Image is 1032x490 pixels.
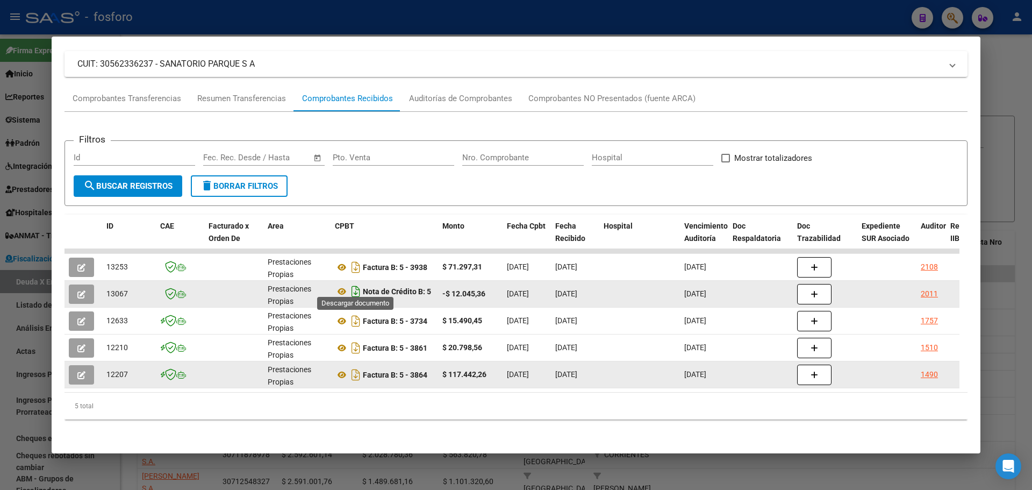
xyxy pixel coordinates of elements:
span: Expediente SUR Asociado [862,222,909,243]
span: Prestaciones Propias [268,365,311,386]
input: Fecha inicio [203,153,247,162]
datatable-header-cell: Monto [438,215,503,262]
div: Comprobantes Recibidos [302,93,393,105]
span: [DATE] [555,343,577,352]
span: 13067 [106,289,128,298]
mat-panel-title: CUIT: 30562336237 - SANATORIO PARQUE S A [77,58,942,70]
span: 13253 [106,262,128,271]
span: [DATE] [555,289,577,298]
strong: Factura B: 5 - 3864 [363,371,427,379]
span: Prestaciones Propias [268,258,311,279]
div: Resumen Transferencias [197,93,286,105]
i: Descargar documento [349,366,363,384]
strong: Factura B: 5 - 3734 [363,317,427,325]
div: Open Intercom Messenger [995,453,1021,479]
datatable-header-cell: Hospital [599,215,680,262]
span: ID [106,222,113,230]
datatable-header-cell: Fecha Cpbt [503,215,551,262]
strong: Factura B: 5 - 3861 [363,344,427,352]
span: [DATE] [507,289,529,298]
strong: $ 15.490,45 [442,316,482,325]
span: CAE [160,222,174,230]
span: [DATE] [555,370,577,379]
datatable-header-cell: Facturado x Orden De [204,215,263,262]
span: Borrar Filtros [200,181,278,191]
span: Mostrar totalizadores [734,152,812,165]
button: Buscar Registros [74,175,182,197]
span: Auditoria [921,222,952,230]
span: [DATE] [684,343,706,352]
button: Open calendar [312,152,324,164]
mat-icon: search [83,179,96,192]
div: 2108 [921,261,938,273]
span: [DATE] [507,262,529,271]
span: [DATE] [507,343,529,352]
button: Borrar Filtros [191,175,288,197]
span: Doc Trazabilidad [797,222,841,243]
h3: Filtros [74,132,111,146]
span: Monto [442,222,464,230]
span: 12633 [106,316,128,325]
span: Hospital [604,222,633,230]
div: 5 total [64,393,967,420]
span: Prestaciones Propias [268,285,311,306]
mat-expansion-panel-header: CUIT: 30562336237 - SANATORIO PARQUE S A [64,51,967,77]
strong: $ 71.297,31 [442,262,482,271]
span: CPBT [335,222,354,230]
strong: $ 117.442,26 [442,370,486,379]
datatable-header-cell: Expediente SUR Asociado [857,215,916,262]
input: Fecha fin [256,153,309,162]
div: Auditorías de Comprobantes [409,93,512,105]
div: 1510 [921,342,938,354]
span: Buscar Registros [83,181,173,191]
datatable-header-cell: Fecha Recibido [551,215,599,262]
span: Fecha Cpbt [507,222,546,230]
span: 12210 [106,343,128,352]
span: [DATE] [684,262,706,271]
span: Area [268,222,284,230]
div: 1757 [921,315,938,327]
div: 2011 [921,288,938,300]
datatable-header-cell: ID [102,215,156,262]
span: [DATE] [684,370,706,379]
strong: $ 20.798,56 [442,343,482,352]
datatable-header-cell: CPBT [331,215,438,262]
strong: Factura B: 5 - 3938 [363,263,427,272]
span: Prestaciones Propias [268,311,311,332]
datatable-header-cell: Doc Trazabilidad [793,215,857,262]
span: [DATE] [507,316,529,325]
span: Prestaciones Propias [268,338,311,359]
span: Doc Respaldatoria [733,222,781,243]
strong: -$ 12.045,36 [442,289,485,298]
span: Retencion IIBB [950,222,985,243]
datatable-header-cell: Area [263,215,331,262]
datatable-header-cell: Auditoria [916,215,946,262]
datatable-header-cell: Doc Respaldatoria [728,215,793,262]
span: [DATE] [684,316,706,325]
mat-icon: delete [200,179,213,192]
i: Descargar documento [349,339,363,357]
div: Comprobantes Transferencias [73,93,181,105]
span: [DATE] [684,289,706,298]
i: Descargar documento [349,259,363,276]
span: Fecha Recibido [555,222,585,243]
span: 12207 [106,370,128,379]
span: Vencimiento Auditoría [684,222,728,243]
i: Descargar documento [349,283,363,300]
div: Comprobantes NO Presentados (fuente ARCA) [528,93,696,105]
datatable-header-cell: Retencion IIBB [946,215,989,262]
i: Descargar documento [349,313,363,330]
span: [DATE] [555,316,577,325]
span: Facturado x Orden De [209,222,249,243]
datatable-header-cell: CAE [156,215,204,262]
datatable-header-cell: Vencimiento Auditoría [680,215,728,262]
span: [DATE] [555,262,577,271]
span: [DATE] [507,370,529,379]
strong: Nota de Crédito B: 5 - 1231 [335,287,431,310]
div: 1490 [921,368,938,381]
